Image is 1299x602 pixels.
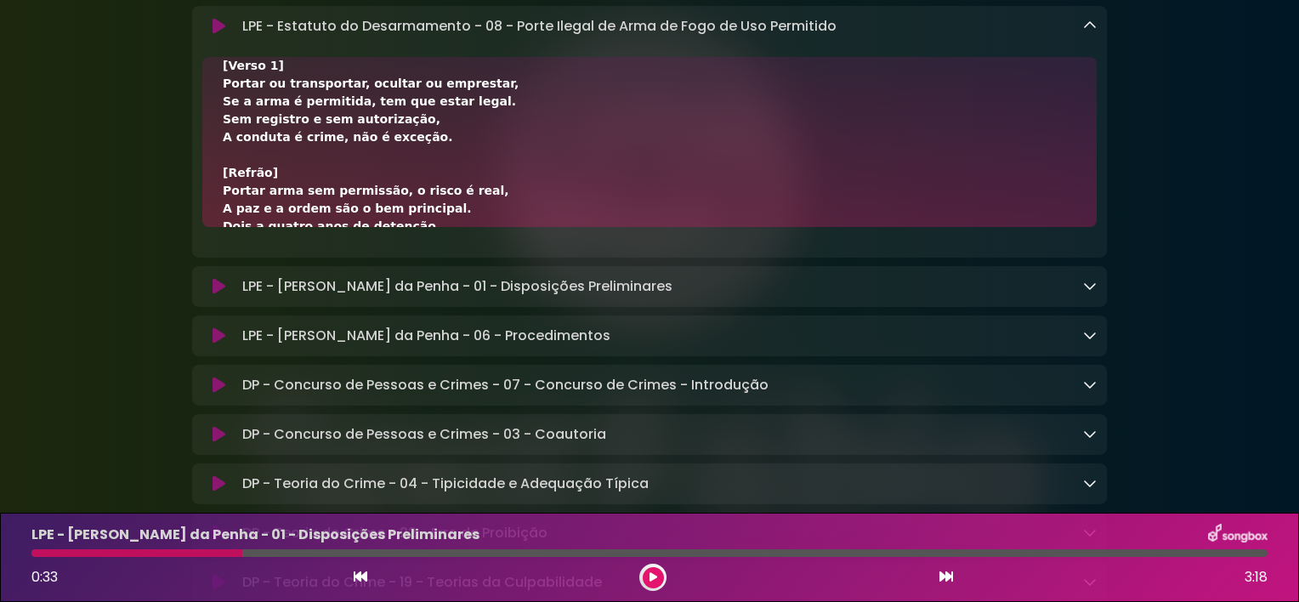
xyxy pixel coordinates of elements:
[1245,567,1268,588] span: 3:18
[31,525,479,545] p: LPE - [PERSON_NAME] da Penha - 01 - Disposições Preliminares
[1208,524,1268,546] img: songbox-logo-white.png
[242,16,837,37] p: LPE - Estatuto do Desarmamento - 08 - Porte Ilegal de Arma de Fogo de Uso Permitido
[242,276,672,297] p: LPE - [PERSON_NAME] da Penha - 01 - Disposições Preliminares
[242,424,606,445] p: DP - Concurso de Pessoas e Crimes - 03 - Coautoria
[242,375,769,395] p: DP - Concurso de Pessoas e Crimes - 07 - Concurso de Crimes - Introdução
[242,326,610,346] p: LPE - [PERSON_NAME] da Penha - 06 - Procedimentos
[31,567,58,587] span: 0:33
[242,474,649,494] p: DP - Teoria do Crime - 04 - Tipicidade e Adequação Típica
